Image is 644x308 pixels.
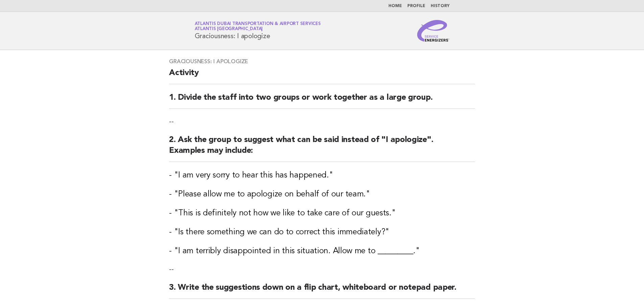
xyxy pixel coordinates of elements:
h2: 3. Write the suggestions down on a flip chart, whiteboard or notepad paper. [169,282,475,299]
a: Atlantis Dubai Transportation & Airport ServicesAtlantis [GEOGRAPHIC_DATA] [195,22,321,31]
h3: - "Please allow me to apologize on behalf of our team." [169,189,475,200]
p: -- [169,265,475,274]
h3: Graciousness: I apologize [169,58,475,65]
img: Service Energizers [417,20,450,42]
h3: - "I am very sorry to hear this has happened." [169,170,475,181]
a: Home [388,4,402,8]
h3: - "I am terribly disappointed in this situation. Allow me to _________." [169,246,475,257]
h2: Activity [169,68,475,84]
a: Profile [407,4,425,8]
h3: - "This is definitely not how we like to take care of our guests." [169,208,475,219]
h3: - "Is there something we can do to correct this immediately?" [169,227,475,238]
a: History [431,4,450,8]
h2: 2. Ask the group to suggest what can be said instead of "I apologize". Examples may include: [169,135,475,162]
h1: Graciousness: I apologize [195,22,321,40]
h2: 1. Divide the staff into two groups or work together as a large group. [169,92,475,109]
span: Atlantis [GEOGRAPHIC_DATA] [195,27,263,31]
p: -- [169,117,475,126]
